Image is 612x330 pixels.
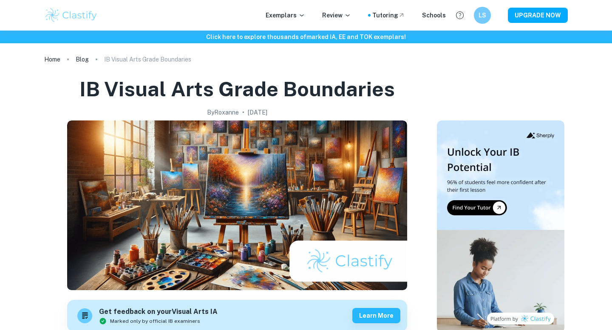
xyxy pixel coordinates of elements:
img: Clastify logo [44,7,98,24]
h1: IB Visual Arts Grade Boundaries [79,76,395,103]
a: Blog [76,53,89,65]
button: UPGRADE NOW [508,8,568,23]
a: Tutoring [372,11,405,20]
button: LS [474,7,491,24]
h6: Click here to explore thousands of marked IA, EE and TOK exemplars ! [2,32,610,42]
h6: Get feedback on your Visual Arts IA [99,307,218,317]
p: IB Visual Arts Grade Boundaries [104,55,191,64]
h2: By Roxanne [207,108,239,117]
p: Exemplars [266,11,305,20]
button: Help and Feedback [453,8,467,22]
button: Learn more [352,308,400,323]
p: Review [322,11,351,20]
h2: [DATE] [248,108,267,117]
span: Marked only by official IB examiners [110,317,200,325]
a: Schools [422,11,446,20]
p: • [242,108,244,117]
img: IB Visual Arts Grade Boundaries cover image [67,120,407,290]
a: Home [44,53,60,65]
h6: LS [478,11,487,20]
